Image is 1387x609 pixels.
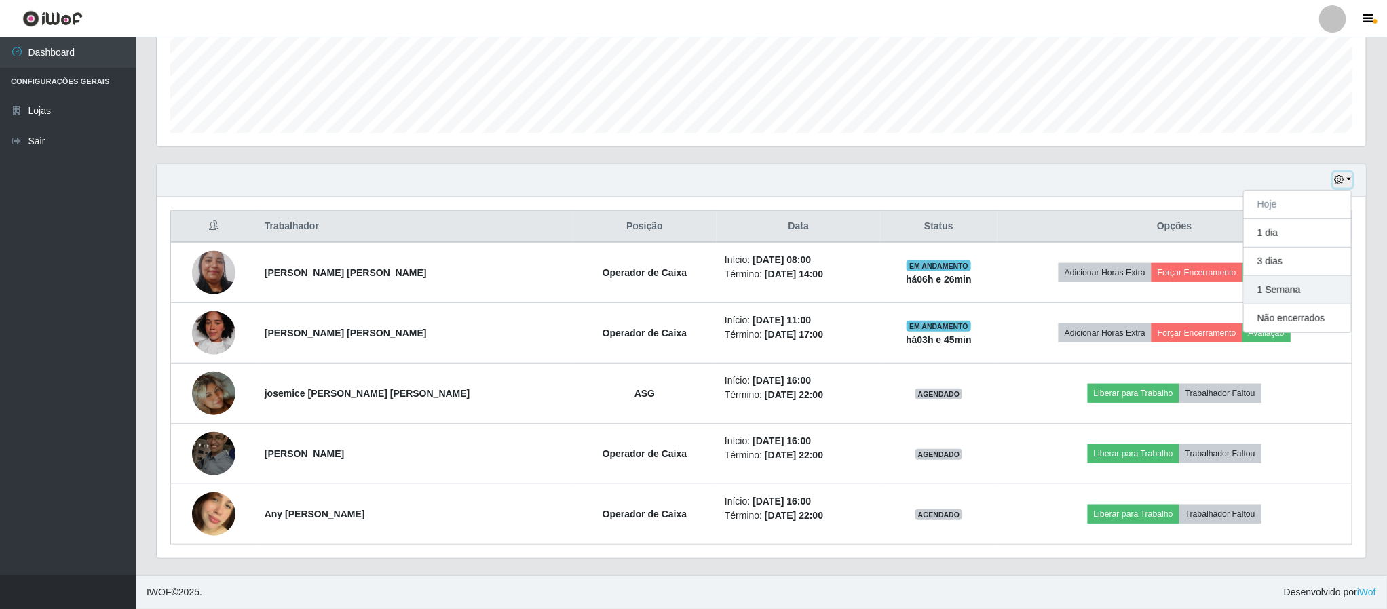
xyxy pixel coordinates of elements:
strong: ASG [634,388,655,399]
th: Data [717,211,881,243]
span: Desenvolvido por [1284,585,1376,600]
button: Liberar para Trabalho [1088,505,1179,524]
li: Início: [725,253,873,267]
li: Início: [725,374,873,388]
time: [DATE] 16:00 [753,496,811,507]
button: 1 dia [1244,219,1351,248]
time: [DATE] 08:00 [753,254,811,265]
strong: Any [PERSON_NAME] [265,509,365,519]
strong: josemice [PERSON_NAME] [PERSON_NAME] [265,388,470,399]
button: 1 Semana [1244,276,1351,304]
time: [DATE] 16:00 [753,435,811,446]
li: Início: [725,313,873,328]
strong: [PERSON_NAME] [PERSON_NAME] [265,328,427,338]
li: Início: [725,494,873,509]
span: EM ANDAMENTO [907,260,971,271]
span: IWOF [147,587,172,597]
time: [DATE] 22:00 [765,389,823,400]
button: Hoje [1244,191,1351,219]
button: Liberar para Trabalho [1088,444,1179,463]
img: 1655477118165.jpeg [192,425,235,482]
button: Trabalhador Faltou [1179,384,1261,403]
button: 3 dias [1244,248,1351,276]
img: 1749252865377.jpeg [192,475,235,553]
li: Início: [725,434,873,448]
time: [DATE] 14:00 [765,269,823,279]
time: [DATE] 22:00 [765,510,823,521]
img: CoreUI Logo [22,10,83,27]
a: iWof [1357,587,1376,597]
strong: Operador de Caixa [603,328,687,338]
strong: há 03 h e 45 min [906,334,972,345]
span: AGENDADO [915,389,963,399]
time: [DATE] 17:00 [765,329,823,340]
button: Forçar Encerramento [1152,323,1242,342]
li: Término: [725,388,873,402]
span: EM ANDAMENTO [907,321,971,332]
button: Adicionar Horas Extra [1059,263,1152,282]
img: 1742965437986.jpeg [192,306,235,360]
strong: [PERSON_NAME] [PERSON_NAME] [265,267,427,278]
li: Término: [725,448,873,463]
span: AGENDADO [915,509,963,520]
img: 1741955562946.jpeg [192,355,235,432]
time: [DATE] 22:00 [765,450,823,460]
button: Trabalhador Faltou [1179,444,1261,463]
strong: há 06 h e 26 min [906,274,972,285]
button: Avaliação [1242,263,1291,282]
strong: Operador de Caixa [603,448,687,459]
li: Término: [725,267,873,281]
time: [DATE] 16:00 [753,375,811,386]
th: Status [881,211,997,243]
strong: [PERSON_NAME] [265,448,344,459]
span: AGENDADO [915,449,963,460]
button: Trabalhador Faltou [1179,505,1261,524]
th: Posição [573,211,717,243]
li: Término: [725,328,873,342]
button: Forçar Encerramento [1152,263,1242,282]
th: Opções [997,211,1352,243]
button: Não encerrados [1244,304,1351,332]
li: Término: [725,509,873,523]
span: © 2025 . [147,585,202,600]
th: Trabalhador [256,211,573,243]
strong: Operador de Caixa [603,509,687,519]
strong: Operador de Caixa [603,267,687,278]
button: Liberar para Trabalho [1088,384,1179,403]
img: 1701346720849.jpeg [192,227,235,318]
button: Avaliação [1242,323,1291,342]
time: [DATE] 11:00 [753,315,811,326]
button: Adicionar Horas Extra [1059,323,1152,342]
